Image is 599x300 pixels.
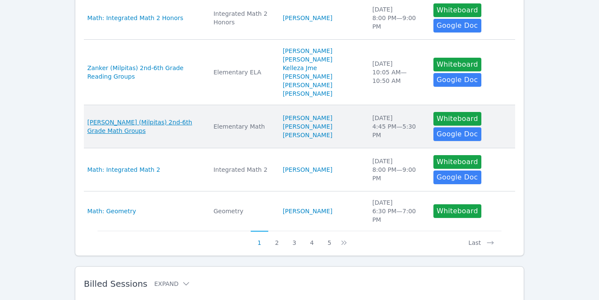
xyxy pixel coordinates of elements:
button: Whiteboard [433,58,482,71]
button: Expand [154,279,190,288]
div: Integrated Math 2 [214,165,273,174]
tr: [PERSON_NAME] (Milpitas) 2nd-6th Grade Math GroupsElementary Math[PERSON_NAME][PERSON_NAME][PERSO... [84,105,515,148]
a: Math: Integrated Math 2 [87,165,160,174]
a: Zanker (Milpitas) 2nd-6th Grade Reading Groups [87,64,203,81]
button: 2 [268,231,286,247]
tr: Zanker (Milpitas) 2nd-6th Grade Reading GroupsElementary ELA[PERSON_NAME][PERSON_NAME]Kelleza Jme... [84,40,515,105]
div: Integrated Math 2 Honors [214,9,273,26]
a: [PERSON_NAME] (Milpitas) 2nd-6th Grade Math Groups [87,118,203,135]
a: Google Doc [433,73,481,87]
div: [DATE] 10:05 AM — 10:50 AM [372,59,423,85]
tr: Math: Integrated Math 2Integrated Math 2[PERSON_NAME][DATE]8:00 PM—9:00 PMWhiteboardGoogle Doc [84,148,515,191]
a: Google Doc [433,171,481,184]
a: Kelleza Jme [PERSON_NAME] [283,64,362,81]
a: [PERSON_NAME] [283,131,332,139]
button: 4 [303,231,320,247]
button: Whiteboard [433,3,482,17]
button: 1 [251,231,268,247]
a: Math: Integrated Math 2 Honors [87,14,183,22]
a: [PERSON_NAME] [283,14,332,22]
a: [PERSON_NAME] [283,55,332,64]
button: Whiteboard [433,155,482,169]
a: [PERSON_NAME] [283,122,332,131]
button: Last [462,231,501,247]
div: [DATE] 8:00 PM — 9:00 PM [372,157,423,182]
div: Geometry [214,207,273,215]
a: Google Doc [433,127,481,141]
button: Whiteboard [433,204,482,218]
a: [PERSON_NAME] [283,89,332,98]
a: Google Doc [433,19,481,32]
div: Elementary Math [214,122,273,131]
button: 5 [320,231,338,247]
div: Elementary ELA [214,68,273,76]
div: [DATE] 6:30 PM — 7:00 PM [372,198,423,224]
a: Math: Geometry [87,207,136,215]
a: [PERSON_NAME] [283,81,332,89]
div: [DATE] 8:00 PM — 9:00 PM [372,5,423,31]
a: [PERSON_NAME] [283,165,332,174]
div: [DATE] 4:45 PM — 5:30 PM [372,114,423,139]
tr: Math: GeometryGeometry[PERSON_NAME][DATE]6:30 PM—7:00 PMWhiteboard [84,191,515,231]
button: 3 [286,231,303,247]
a: [PERSON_NAME] [283,207,332,215]
a: [PERSON_NAME] [283,47,332,55]
button: Whiteboard [433,112,482,126]
span: Billed Sessions [84,279,147,289]
a: [PERSON_NAME] [283,114,332,122]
